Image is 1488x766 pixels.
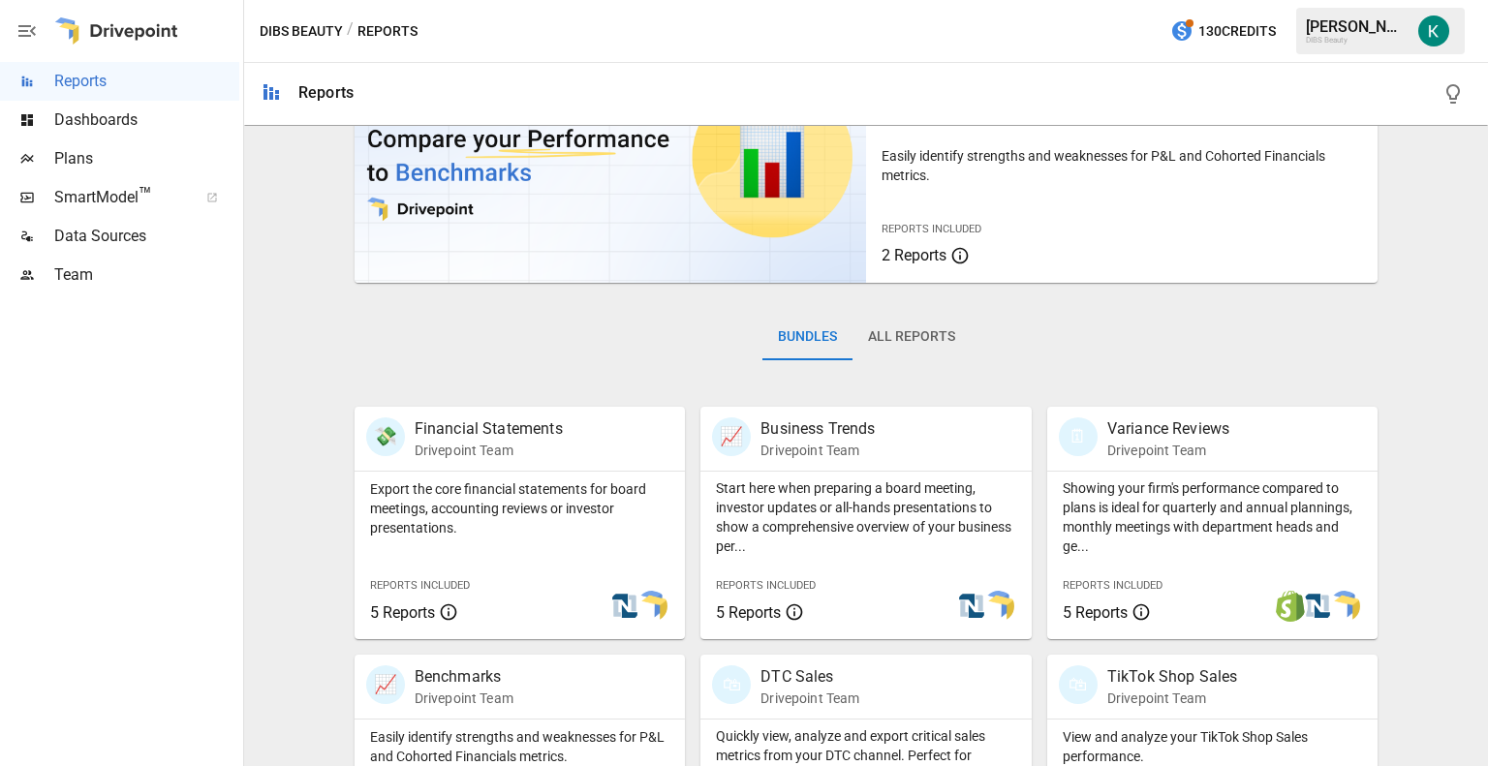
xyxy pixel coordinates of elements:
[760,665,859,689] p: DTC Sales
[1059,417,1098,456] div: 🗓
[370,579,470,592] span: Reports Included
[983,591,1014,622] img: smart model
[1162,14,1284,49] button: 130Credits
[1107,441,1229,460] p: Drivepoint Team
[1306,36,1407,45] div: DIBS Beauty
[1063,579,1162,592] span: Reports Included
[760,417,875,441] p: Business Trends
[54,225,239,248] span: Data Sources
[882,146,1362,185] p: Easily identify strengths and weaknesses for P&L and Cohorted Financials metrics.
[54,70,239,93] span: Reports
[54,186,185,209] span: SmartModel
[415,689,513,708] p: Drivepoint Team
[1407,4,1461,58] button: Katherine Rose
[852,314,971,360] button: All Reports
[1329,591,1360,622] img: smart model
[370,479,670,537] p: Export the core financial statements for board meetings, accounting reviews or investor presentat...
[716,603,781,622] span: 5 Reports
[882,246,946,264] span: 2 Reports
[609,591,640,622] img: netsuite
[1107,689,1238,708] p: Drivepoint Team
[347,19,354,44] div: /
[1063,727,1363,766] p: View and analyze your TikTok Shop Sales performance.
[636,591,667,622] img: smart model
[1107,417,1229,441] p: Variance Reviews
[956,591,987,622] img: netsuite
[370,603,435,622] span: 5 Reports
[1275,591,1306,622] img: shopify
[716,579,816,592] span: Reports Included
[54,147,239,170] span: Plans
[1198,19,1276,44] span: 130 Credits
[1302,591,1333,622] img: netsuite
[1418,15,1449,46] img: Katherine Rose
[760,689,859,708] p: Drivepoint Team
[54,108,239,132] span: Dashboards
[712,417,751,456] div: 📈
[1059,665,1098,704] div: 🛍
[1063,603,1128,622] span: 5 Reports
[355,31,866,283] img: video thumbnail
[762,314,852,360] button: Bundles
[760,441,875,460] p: Drivepoint Team
[415,441,563,460] p: Drivepoint Team
[1107,665,1238,689] p: TikTok Shop Sales
[716,478,1016,556] p: Start here when preparing a board meeting, investor updates or all-hands presentations to show a ...
[260,19,343,44] button: DIBS Beauty
[415,665,513,689] p: Benchmarks
[882,223,981,235] span: Reports Included
[1306,17,1407,36] div: [PERSON_NAME]
[1063,478,1363,556] p: Showing your firm's performance compared to plans is ideal for quarterly and annual plannings, mo...
[366,417,405,456] div: 💸
[370,727,670,766] p: Easily identify strengths and weaknesses for P&L and Cohorted Financials metrics.
[298,83,354,102] div: Reports
[712,665,751,704] div: 🛍
[415,417,563,441] p: Financial Statements
[54,263,239,287] span: Team
[366,665,405,704] div: 📈
[139,183,152,207] span: ™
